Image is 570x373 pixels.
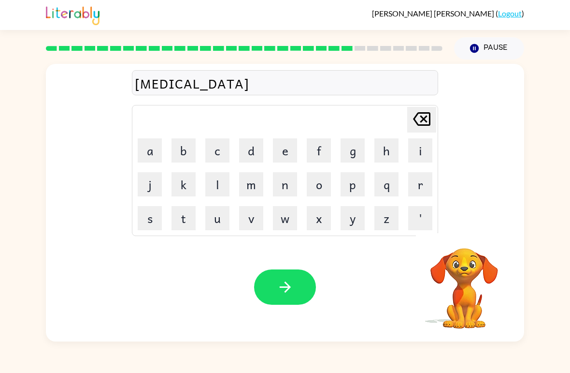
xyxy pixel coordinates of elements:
[205,172,229,196] button: l
[454,37,524,60] button: Pause
[171,138,196,163] button: b
[374,172,399,196] button: q
[408,206,432,230] button: '
[239,138,263,163] button: d
[205,206,229,230] button: u
[416,233,513,330] video: Your browser must support playing .mp4 files to use Literably. Please try using another browser.
[205,138,229,163] button: c
[46,4,100,25] img: Literably
[408,172,432,196] button: r
[372,9,496,18] span: [PERSON_NAME] [PERSON_NAME]
[171,206,196,230] button: t
[374,138,399,163] button: h
[307,206,331,230] button: x
[372,9,524,18] div: ( )
[273,138,297,163] button: e
[307,172,331,196] button: o
[408,138,432,163] button: i
[273,206,297,230] button: w
[273,172,297,196] button: n
[171,172,196,196] button: k
[498,9,522,18] a: Logout
[138,206,162,230] button: s
[239,172,263,196] button: m
[341,138,365,163] button: g
[239,206,263,230] button: v
[341,206,365,230] button: y
[307,138,331,163] button: f
[374,206,399,230] button: z
[135,73,435,93] div: [MEDICAL_DATA]
[138,172,162,196] button: j
[341,172,365,196] button: p
[138,138,162,163] button: a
